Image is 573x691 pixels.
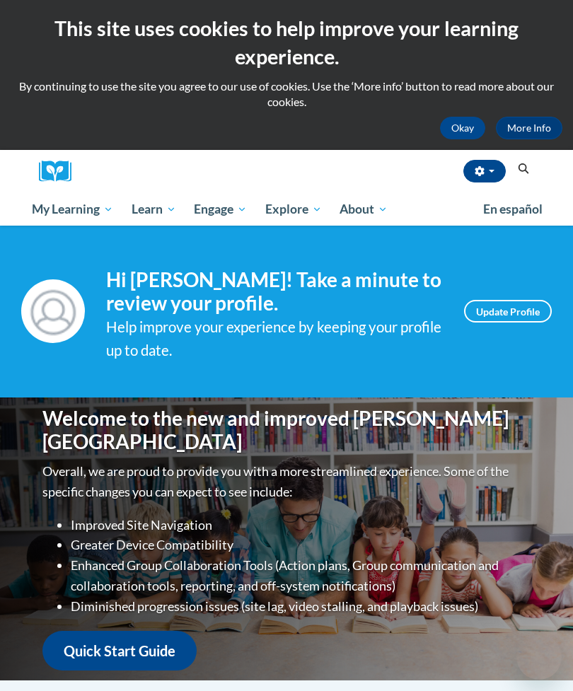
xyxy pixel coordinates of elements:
span: Engage [194,201,247,218]
a: Cox Campus [39,161,81,182]
a: Explore [256,193,331,226]
span: En español [483,202,543,216]
li: Enhanced Group Collaboration Tools (Action plans, Group communication and collaboration tools, re... [71,555,531,596]
p: By continuing to use the site you agree to our use of cookies. Use the ‘More info’ button to read... [11,79,562,110]
a: En español [474,194,552,224]
a: My Learning [23,193,122,226]
span: Learn [132,201,176,218]
span: Explore [265,201,322,218]
a: Learn [122,193,185,226]
h2: This site uses cookies to help improve your learning experience. [11,14,562,71]
h1: Welcome to the new and improved [PERSON_NAME][GEOGRAPHIC_DATA] [42,407,531,454]
span: About [340,201,388,218]
button: Account Settings [463,160,506,182]
img: Profile Image [21,279,85,343]
a: Quick Start Guide [42,631,197,671]
a: Engage [185,193,256,226]
h4: Hi [PERSON_NAME]! Take a minute to review your profile. [106,268,443,315]
li: Improved Site Navigation [71,515,531,535]
a: Update Profile [464,300,552,323]
span: My Learning [32,201,113,218]
button: Search [513,161,534,178]
iframe: Button to launch messaging window [516,634,562,680]
li: Greater Device Compatibility [71,535,531,555]
a: More Info [496,117,562,139]
button: Okay [440,117,485,139]
div: Main menu [21,193,552,226]
img: Logo brand [39,161,81,182]
li: Diminished progression issues (site lag, video stalling, and playback issues) [71,596,531,617]
a: About [331,193,398,226]
p: Overall, we are proud to provide you with a more streamlined experience. Some of the specific cha... [42,461,531,502]
div: Help improve your experience by keeping your profile up to date. [106,315,443,362]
